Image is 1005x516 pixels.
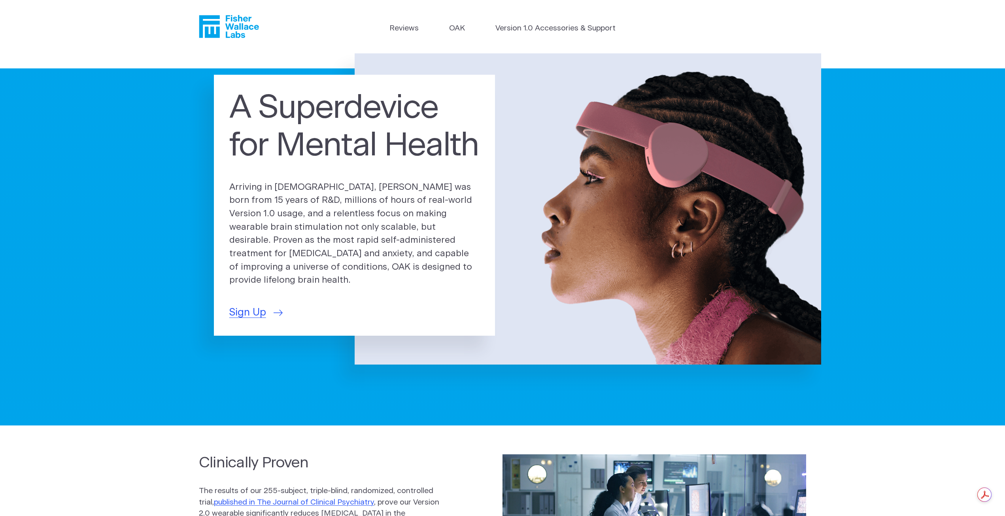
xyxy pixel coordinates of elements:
[389,23,419,34] a: Reviews
[229,305,266,320] span: Sign Up
[199,453,442,473] h2: Clinically Proven
[199,15,259,38] a: Fisher Wallace
[214,499,374,506] a: published in The Journal of Clinical Psychiatry
[449,23,465,34] a: OAK
[495,23,616,34] a: Version 1.0 Accessories & Support
[229,305,283,320] a: Sign Up
[229,90,480,165] h1: A Superdevice for Mental Health
[229,181,480,287] p: Arriving in [DEMOGRAPHIC_DATA], [PERSON_NAME] was born from 15 years of R&D, millions of hours of...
